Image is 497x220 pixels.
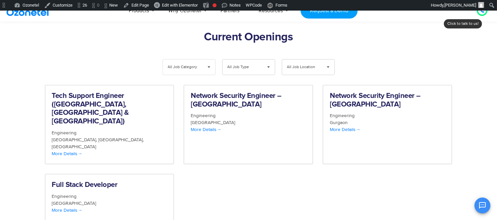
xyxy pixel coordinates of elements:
[203,60,215,75] span: ▾
[52,144,96,150] span: [GEOGRAPHIC_DATA]
[52,194,77,199] span: Engineering
[52,92,167,126] h2: Tech Support Engineer ([GEOGRAPHIC_DATA], [GEOGRAPHIC_DATA] & [GEOGRAPHIC_DATA])
[52,130,77,136] span: Engineering
[262,60,275,75] span: ▾
[52,137,99,143] span: [GEOGRAPHIC_DATA]
[162,3,198,8] span: Edit with Elementor
[330,120,348,125] span: Gurgaon
[330,113,355,118] span: Engineering
[330,127,360,132] span: More Details
[191,92,306,109] h2: Network Security Engineer – [GEOGRAPHIC_DATA]
[52,181,167,190] h2: Full Stack Developer
[45,31,452,44] h2: Current Openings
[444,3,476,8] span: [PERSON_NAME]
[213,3,217,7] div: Focus keyphrase not set
[301,3,357,19] a: Request a Demo
[191,120,235,125] span: [GEOGRAPHIC_DATA]
[323,85,452,164] a: Network Security Engineer – [GEOGRAPHIC_DATA] Engineering Gurgaon More Details
[52,151,82,156] span: More Details
[52,200,96,206] span: [GEOGRAPHIC_DATA]
[52,207,82,213] span: More Details
[45,85,174,164] a: Tech Support Engineer ([GEOGRAPHIC_DATA], [GEOGRAPHIC_DATA] & [GEOGRAPHIC_DATA]) Engineering [GEO...
[191,127,221,132] span: More Details
[184,85,313,164] a: Network Security Engineer – [GEOGRAPHIC_DATA] Engineering [GEOGRAPHIC_DATA] More Details
[99,137,144,143] span: [GEOGRAPHIC_DATA]
[330,92,445,109] h2: Network Security Engineer – [GEOGRAPHIC_DATA]
[287,60,319,75] span: All Job Location
[227,60,259,75] span: All Job Type
[191,113,216,118] span: Engineering
[474,198,490,213] button: Open chat
[322,60,334,75] span: ▾
[168,60,199,75] span: All Job Category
